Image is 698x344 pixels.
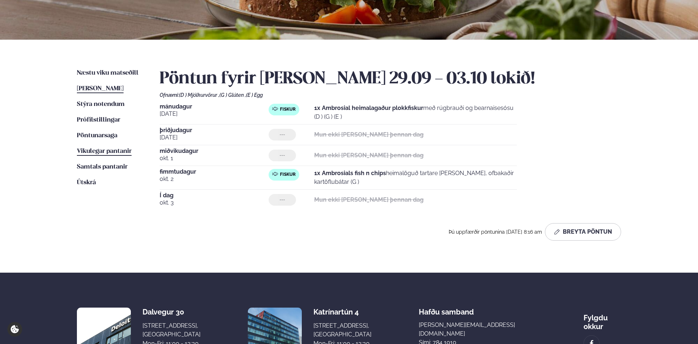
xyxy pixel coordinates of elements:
span: (D ) Mjólkurvörur , [179,92,219,98]
span: (E ) Egg [246,92,263,98]
span: okt. 2 [160,175,269,183]
span: okt. 3 [160,198,269,207]
div: Katrínartún 4 [313,308,371,316]
img: fish.svg [272,171,278,177]
span: Í dag [160,193,269,198]
a: Samtals pantanir [77,163,128,171]
span: --- [280,132,285,138]
span: Þú uppfærðir pöntunina [DATE] 8:16 am [449,229,542,235]
span: Pöntunarsaga [77,133,117,139]
a: Vikulegar pantanir [77,147,132,156]
span: --- [280,197,285,203]
span: [DATE] [160,110,269,118]
button: Breyta Pöntun [545,223,621,241]
div: Dalvegur 30 [143,308,200,316]
span: okt. 1 [160,154,269,163]
a: Næstu viku matseðill [77,69,139,78]
a: Cookie settings [7,322,22,337]
span: [PERSON_NAME] [77,86,124,92]
span: þriðjudagur [160,127,269,133]
strong: Mun ekki [PERSON_NAME] þennan dag [314,196,424,203]
span: (G ) Glúten , [219,92,246,98]
strong: Mun ekki [PERSON_NAME] þennan dag [314,152,424,159]
a: Pöntunarsaga [77,131,117,140]
h2: Pöntun fyrir [PERSON_NAME] 29.09 - 03.10 lokið! [160,69,621,89]
span: --- [280,153,285,158]
span: Samtals pantanir [77,164,128,170]
strong: 1x Ambrosial heimalagaður plokkfiskur [314,104,423,111]
span: Fiskur [280,107,296,112]
div: [STREET_ADDRESS], [GEOGRAPHIC_DATA] [313,321,371,339]
span: [DATE] [160,133,269,142]
span: fimmtudagur [160,169,269,175]
span: Útskrá [77,179,96,186]
a: [PERSON_NAME] [77,84,124,93]
span: mánudagur [160,104,269,110]
p: með rúgbrauði og bearnaisesósu (D ) (G ) (E ) [314,104,517,121]
img: fish.svg [272,106,278,112]
strong: Mun ekki [PERSON_NAME] þennan dag [314,131,424,138]
span: Vikulegar pantanir [77,148,132,154]
span: Næstu viku matseðill [77,70,139,76]
a: [PERSON_NAME][EMAIL_ADDRESS][DOMAIN_NAME] [419,321,536,338]
a: Útskrá [77,178,96,187]
a: Stýra notendum [77,100,125,109]
span: miðvikudagur [160,148,269,154]
span: Fiskur [280,172,296,178]
strong: 1x Ambrosials fish n chips [314,170,386,177]
p: heimalöguð tartare [PERSON_NAME], ofbakaðir kartöflubátar (G ) [314,169,517,186]
span: Stýra notendum [77,101,125,107]
span: Prófílstillingar [77,117,120,123]
div: Fylgdu okkur [584,308,621,331]
div: Ofnæmi: [160,92,621,98]
div: [STREET_ADDRESS], [GEOGRAPHIC_DATA] [143,321,200,339]
span: Hafðu samband [419,302,474,316]
a: Prófílstillingar [77,116,120,124]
